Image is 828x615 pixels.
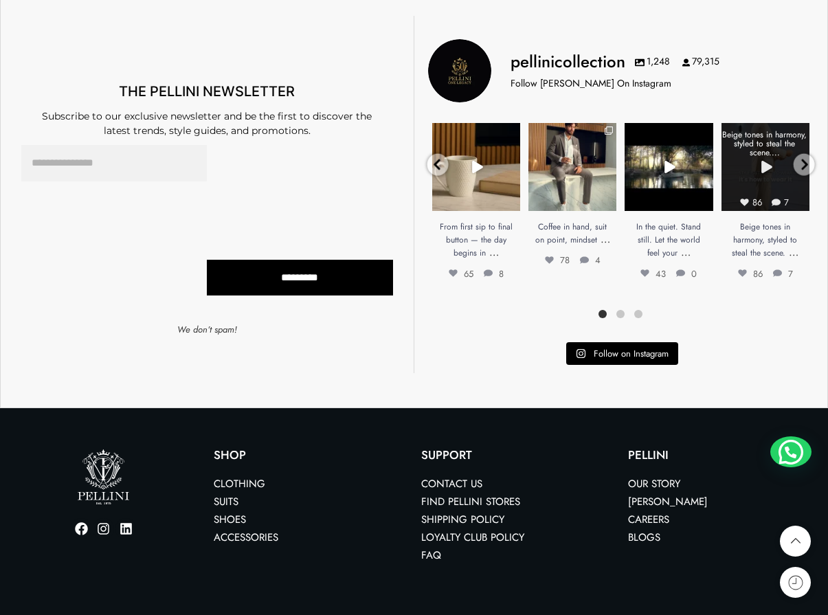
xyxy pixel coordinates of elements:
[721,123,809,211] a: Play
[214,494,238,509] a: Suits
[681,244,691,260] a: …
[428,39,814,102] a: Pellini Collection pellinicollection 1,248 79,315 Follow [PERSON_NAME] On Instagram
[421,548,441,563] a: FAQ
[580,254,601,267] span: 4
[119,83,295,100] span: THE PELLINI NEWSLETTER
[207,145,320,244] iframe: reCAPTCHA
[594,347,669,360] span: Follow on Instagram
[576,348,586,359] svg: Instagram
[773,267,793,280] span: 7
[535,221,607,246] span: Coffee in hand, suit on point, mindset
[421,476,482,491] a: Contact us
[789,244,798,260] a: …
[421,530,524,545] a: Loyalty Club Policy
[421,449,614,461] p: SUPPORT
[636,221,701,259] span: In the quiet. Stand still. Let the world feel your
[676,267,697,280] span: 0
[511,50,625,74] h3: pellinicollection
[732,221,797,259] span: Beige tones in harmony, styled to steal the scene.
[489,244,499,260] a: …
[761,161,773,173] svg: Play
[449,267,473,280] span: 65
[738,267,763,280] span: 86
[21,145,207,181] input: Email Address *
[628,476,680,491] a: Our Story
[177,323,237,336] em: We don’t spam!
[628,530,660,545] a: Blogs
[440,221,513,259] span: From first sip to final button — the day begins in
[682,55,719,69] span: 79,315
[214,476,265,491] a: Clothing
[545,254,570,267] span: 78
[214,530,278,545] a: Accessories
[511,76,671,91] p: Follow [PERSON_NAME] On Instagram
[740,196,762,209] span: 86
[640,267,666,280] span: 43
[421,512,504,527] a: Shipping Policy
[601,231,610,247] a: …
[214,512,246,527] a: Shoes
[635,55,670,69] span: 1,248
[628,449,821,461] p: PELLINI
[484,267,504,280] span: 8
[42,110,372,137] span: Subscribe to our exclusive newsletter and be the first to discover the latest trends, style guide...
[772,196,789,209] span: 7
[628,494,708,509] a: [PERSON_NAME]
[214,449,407,461] p: Shop
[421,494,520,509] a: Find Pellini Stores
[628,512,669,527] a: Careers
[566,342,678,366] a: Instagram Follow on Instagram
